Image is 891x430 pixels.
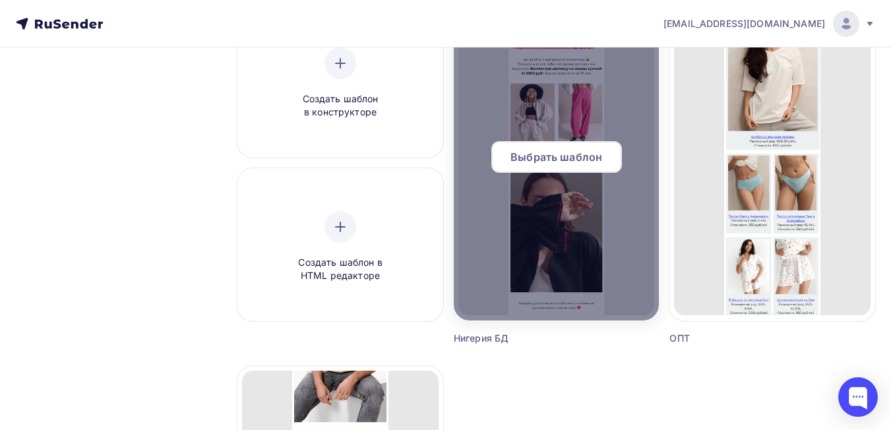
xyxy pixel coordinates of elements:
a: [EMAIL_ADDRESS][DOMAIN_NAME] [663,11,875,37]
span: Выбрать шаблон [510,149,602,165]
span: Создать шаблон в HTML редакторе [278,256,403,283]
div: ОПТ [669,332,824,345]
span: [EMAIL_ADDRESS][DOMAIN_NAME] [663,17,825,30]
div: Нигерия БД [454,332,608,345]
span: Создать шаблон в конструкторе [278,92,403,119]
